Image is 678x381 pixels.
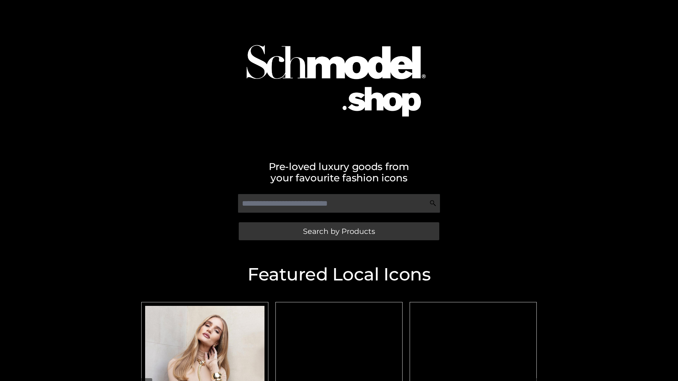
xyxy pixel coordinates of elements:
img: Search Icon [429,200,436,207]
h2: Featured Local Icons​ [138,266,540,283]
h2: Pre-loved luxury goods from your favourite fashion icons [138,161,540,183]
span: Search by Products [303,228,375,235]
a: Search by Products [239,222,439,240]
